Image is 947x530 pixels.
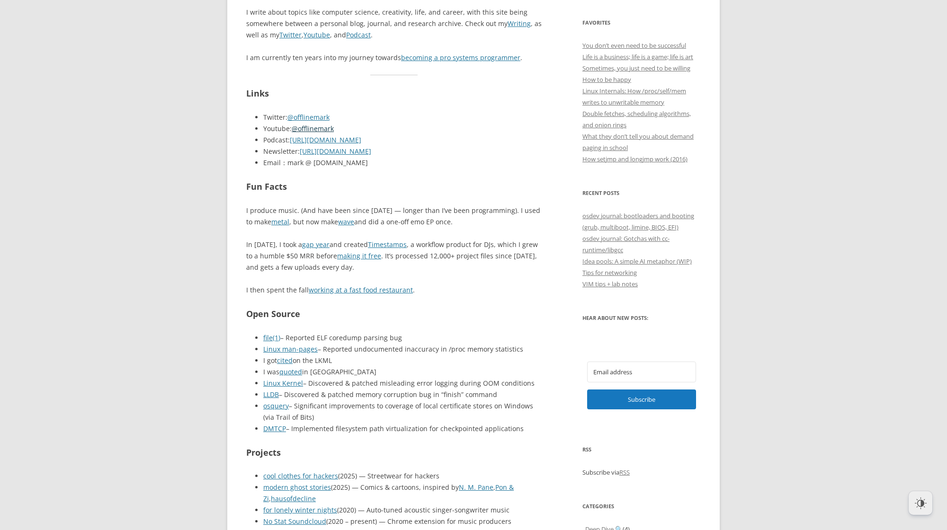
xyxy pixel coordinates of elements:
[263,378,542,389] li: – Discovered & patched misleading error logging during OOM conditions
[263,157,542,168] li: Email：mark @ [DOMAIN_NAME]
[263,332,542,344] li: – Reported ELF coredump parsing bug
[246,307,542,321] h2: Open Source
[338,217,354,226] a: wave
[300,147,371,156] a: [URL][DOMAIN_NAME]
[292,124,334,133] a: @offlinemark
[337,251,381,260] a: making it free
[279,367,302,376] a: quoted
[246,446,542,459] h2: Projects
[263,400,542,423] li: – Significant improvements to coverage of local certificate stores on Windows (via Trail of Bits)
[582,87,686,106] a: Linux Internals: How /proc/self/mem writes to unwritable memory
[271,494,316,503] a: hausofdecline
[587,362,696,382] input: Email address
[263,344,318,353] a: Linux man-pages
[246,180,542,194] h2: Fun Facts
[279,30,302,39] a: Twitter
[263,516,542,527] li: (2020 – present) — Chrome extension for music producers
[368,240,407,249] a: Timestamps
[459,483,493,492] a: N. M. Pane
[271,217,289,226] a: metal
[582,132,694,152] a: What they don’t tell you about demand paging in school
[246,239,542,273] p: In [DATE], I took a and created , a workflow product for DJs, which I grew to a humble $50 MRR be...
[246,7,542,41] p: I write about topics like computer science, creativity, life, and career, with this site being so...
[263,134,542,146] li: Podcast:
[263,505,337,514] a: for lonely winter nights
[587,389,696,409] button: Subscribe
[263,483,331,492] a: modern ghost stories
[582,268,637,277] a: Tips for networking
[263,355,542,366] li: I got on the LKML
[582,17,701,28] h3: Favorites
[246,205,542,228] p: I produce music. (And have been since [DATE] — longer than I’ve been programming). I used to make...
[582,280,638,288] a: VIM tips + lab notes
[582,64,690,72] a: Sometimes, you just need to be willing
[302,240,330,249] a: gap year
[582,187,701,199] h3: Recent Posts
[508,19,531,28] a: Writing
[263,146,542,157] li: Newsletter:
[263,344,542,355] li: – Reported undocumented inaccuracy in /proc memory statistics
[619,468,630,477] a: RSS
[582,501,701,512] h3: Categories
[582,444,701,455] h3: RSS
[263,401,289,410] a: osquery
[290,135,361,144] a: [URL][DOMAIN_NAME]
[304,30,330,39] a: Youtube
[346,30,371,39] a: Podcast
[263,423,542,434] li: – Implemented filesystem path virtualization for checkpointed applications
[582,312,701,324] h3: Hear about new posts:
[582,234,670,254] a: osdev journal: Gotchas with cc-runtime/libgcc
[582,53,693,61] a: Life is a business; life is a game; life is art
[263,504,542,516] li: (2020) — Auto-tuned acoustic singer-songwriter music
[263,123,542,134] li: Youtube:
[279,390,497,399] span: – Discovered & patched memory corruption bug in “finish” command
[263,390,279,399] a: LLDB
[246,87,542,100] h2: Links
[582,155,688,163] a: How setjmp and longjmp work (2016)
[263,379,303,388] a: Linux Kernel
[263,471,338,480] a: cool clothes for hackers
[582,75,631,84] a: How to be happy
[263,482,542,504] li: (2025) — Comics & cartoons, inspired by , ,
[309,285,413,294] a: working at a fast food restaurant
[263,366,542,378] li: I was in [GEOGRAPHIC_DATA]
[263,424,286,433] a: DMTCP
[246,284,542,296] p: I then spent the fall .
[263,333,280,342] a: file(1)
[263,470,542,482] li: (2025) — Streetwear for hackers
[582,212,694,231] a: osdev journal: bootloaders and booting (grub, multiboot, limine, BIOS, EFI)
[277,356,293,365] a: cited
[246,52,542,63] p: I am currently ten years into my journey towards .
[263,517,326,526] a: No Stat Soundcloud
[582,109,691,129] a: Double fetches, scheduling algorithms, and onion rings
[287,113,330,122] a: @offlinemark
[401,53,520,62] a: becoming a pro systems programmer
[582,257,692,265] a: Idea pools: A simple AI metaphor (WIP)
[582,41,686,50] a: You don’t even need to be successful
[582,467,701,478] p: Subscribe via
[263,112,542,123] li: Twitter:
